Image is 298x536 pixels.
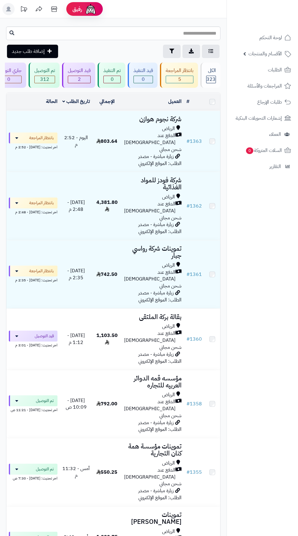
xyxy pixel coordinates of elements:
span: الرياض [162,125,175,132]
h3: تموينات [PERSON_NAME] [124,511,182,525]
div: اخر تحديث: [DATE] - 2:48 م [9,208,57,215]
h3: تموينات مؤسسة همة كنان التجارية [124,443,182,457]
span: الدفع عند [DEMOGRAPHIC_DATA] [124,269,175,283]
span: العملاء [269,130,281,139]
span: السلات المتروكة [245,146,282,155]
span: 0 [134,76,153,83]
a: #1363 [186,138,202,145]
a: #1362 [186,202,202,210]
span: # [186,138,190,145]
span: [DATE] - 2:35 م [67,267,85,281]
div: اخر تحديث: [DATE] - 3:01 م [9,342,57,348]
img: ai-face.png [85,3,97,15]
a: #1358 [186,400,202,407]
span: شحن مجاني [159,480,182,487]
a: بانتظار المراجعة 5 [159,63,199,88]
a: الطلبات [230,63,294,77]
span: 792.00 [96,400,117,407]
h3: شركة فودز للمواد الغذائية [124,177,182,191]
span: الرياض [162,528,175,535]
span: شحن مجاني [159,214,182,222]
span: 2 [68,76,90,83]
a: المراجعات والأسئلة [230,79,294,93]
a: لوحة التحكم [230,30,294,45]
a: العميل [168,98,182,105]
span: الرياض [162,391,175,398]
a: التقارير [230,159,294,174]
div: قيد التوصيل [68,67,91,74]
div: اخر تحديث: [DATE] - 7:30 ص [9,475,57,481]
span: شحن مجاني [159,344,182,351]
span: # [186,335,190,343]
span: 550.25 [96,469,117,476]
a: تاريخ الطلب [62,98,90,105]
span: المراجعات والأسئلة [248,82,282,90]
span: 0 [104,76,120,83]
span: رفيق [72,5,82,13]
span: # [186,400,190,407]
div: اخر تحديث: [DATE] - 2:52 م [9,143,57,150]
div: تم التنفيذ [103,67,121,74]
div: تم التوصيل [34,67,55,74]
span: بانتظار المراجعة [29,268,54,274]
span: لوحة التحكم [259,33,282,42]
span: 1,103.50 [96,332,118,346]
span: إشعارات التحويلات البنكية [236,114,282,122]
h3: شركة نجوم هوازن [124,116,182,123]
span: الرياض [162,194,175,201]
span: شحن مجاني [159,412,182,419]
a: تم التنفيذ 0 [96,63,126,88]
h3: تموينات شركة رواسي جبار [124,245,182,259]
span: 803.64 [96,138,117,145]
a: إشعارات التحويلات البنكية [230,111,294,125]
div: اخر تحديث: [DATE] - 11:21 ص [9,406,57,413]
span: التقارير [269,162,281,171]
a: الكل323 [199,63,222,88]
h3: مؤسسه قمه الدوائر العربيه للتجاره [124,375,182,389]
span: الرياض [162,323,175,330]
span: زيارة مباشرة - مصدر الطلب: الموقع الإلكتروني [138,351,182,365]
span: طلبات الإرجاع [257,98,282,106]
div: اخر تحديث: [DATE] - 2:35 م [9,277,57,283]
a: الإجمالي [99,98,115,105]
span: تم التوصيل [36,398,54,404]
span: الرياض [162,262,175,269]
span: [DATE] - 10:09 ص [66,397,87,411]
span: تم التوصيل [36,466,54,472]
a: الحالة [46,98,57,105]
span: [DATE] - 1:12 م [67,332,85,346]
span: الأقسام والمنتجات [248,50,282,58]
span: شحن مجاني [159,282,182,290]
span: الرياض [162,460,175,467]
span: شحن مجاني [159,146,182,153]
span: # [186,271,190,278]
a: #1361 [186,271,202,278]
a: إضافة طلب جديد [7,45,58,58]
a: قيد التنفيذ 0 [126,63,159,88]
a: السلات المتروكة0 [230,143,294,158]
span: 323 [206,76,216,83]
span: بانتظار المراجعة [29,135,54,141]
a: تم التوصيل 312 [27,63,61,88]
div: قيد التنفيذ [133,67,153,74]
span: 312 [35,76,55,83]
span: 742.50 [96,271,117,278]
span: بانتظار المراجعة [29,200,54,206]
div: بانتظار المراجعة [166,67,193,74]
div: الكل [206,67,216,74]
a: تحديثات المنصة [16,3,31,17]
a: قيد التوصيل 2 [61,63,96,88]
span: زيارة مباشرة - مصدر الطلب: الموقع الإلكتروني [138,487,182,501]
span: # [186,202,190,210]
span: 0 [246,147,253,154]
span: اليوم - 2:52 م [64,134,88,148]
span: زيارة مباشرة - مصدر الطلب: الموقع الإلكتروني [138,221,182,235]
h3: بقالة بركة الملتقى [124,314,182,321]
a: طلبات الإرجاع [230,95,294,109]
span: 5 [166,76,193,83]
